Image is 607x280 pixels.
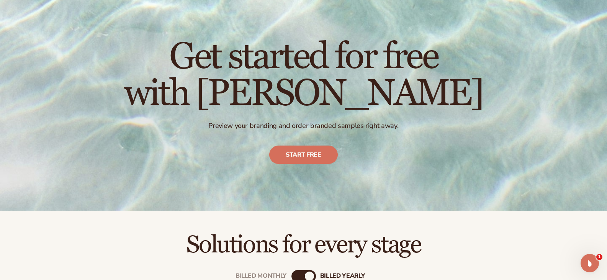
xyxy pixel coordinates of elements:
p: Preview your branding and order branded samples right away. [124,121,483,130]
h2: Solutions for every stage [21,232,586,258]
span: 1 [596,254,602,260]
h1: Get started for free with [PERSON_NAME] [124,39,483,112]
div: billed Yearly [320,273,365,280]
iframe: Intercom live chat [581,254,599,272]
a: Start free [269,146,338,164]
div: Billed Monthly [236,273,287,280]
